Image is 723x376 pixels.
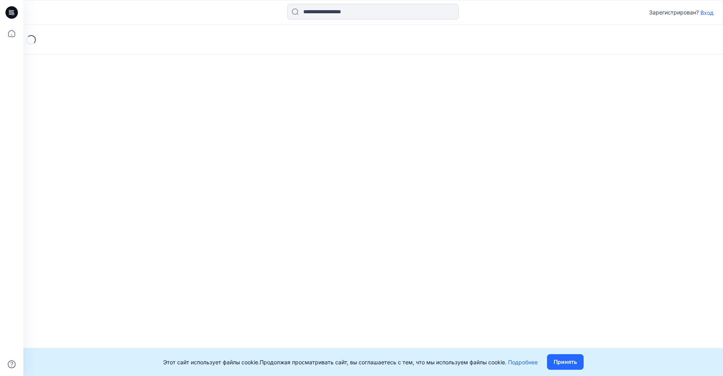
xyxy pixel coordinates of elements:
[649,9,699,16] ya-tr-span: Зарегистрирован?
[700,9,714,16] ya-tr-span: Вход
[554,358,577,366] ya-tr-span: Принять
[508,359,538,365] a: Подробнее
[547,354,584,370] button: Принять
[163,359,260,365] ya-tr-span: Этот сайт использует файлы cookie.
[260,359,507,365] ya-tr-span: Продолжая просматривать сайт, вы соглашаетесь с тем, что мы используем файлы cookie.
